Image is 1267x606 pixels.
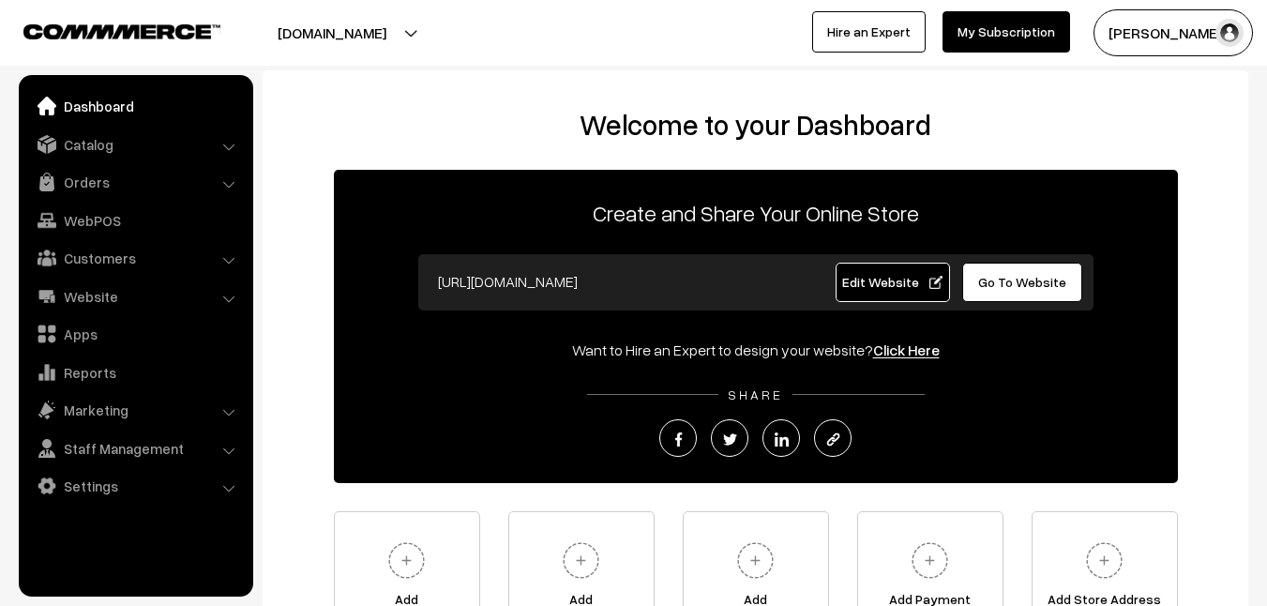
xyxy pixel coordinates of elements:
[23,356,247,389] a: Reports
[836,263,950,302] a: Edit Website
[23,280,247,313] a: Website
[1078,535,1130,586] img: plus.svg
[962,263,1083,302] a: Go To Website
[281,108,1229,142] h2: Welcome to your Dashboard
[1094,9,1253,56] button: [PERSON_NAME]
[842,274,943,290] span: Edit Website
[212,9,452,56] button: [DOMAIN_NAME]
[718,386,792,402] span: SHARE
[23,24,220,38] img: COMMMERCE
[23,469,247,503] a: Settings
[23,317,247,351] a: Apps
[23,432,247,465] a: Staff Management
[23,393,247,427] a: Marketing
[381,535,432,586] img: plus.svg
[812,11,926,53] a: Hire an Expert
[23,19,188,41] a: COMMMERCE
[555,535,607,586] img: plus.svg
[23,241,247,275] a: Customers
[334,196,1178,230] p: Create and Share Your Online Store
[943,11,1070,53] a: My Subscription
[334,339,1178,361] div: Want to Hire an Expert to design your website?
[23,128,247,161] a: Catalog
[1215,19,1244,47] img: user
[978,274,1066,290] span: Go To Website
[730,535,781,586] img: plus.svg
[23,204,247,237] a: WebPOS
[904,535,956,586] img: plus.svg
[873,341,940,359] a: Click Here
[23,89,247,123] a: Dashboard
[23,165,247,199] a: Orders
